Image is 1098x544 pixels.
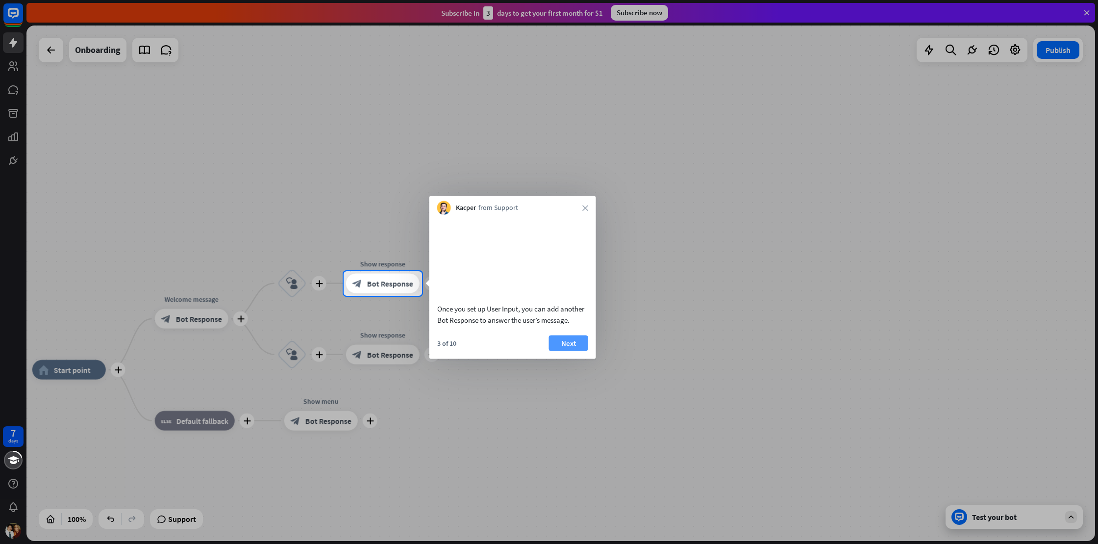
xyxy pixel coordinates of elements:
[437,303,588,325] div: Once you set up User Input, you can add another Bot Response to answer the user’s message.
[352,279,362,288] i: block_bot_response
[437,338,456,347] div: 3 of 10
[367,279,413,288] span: Bot Response
[478,203,518,213] span: from Support
[456,203,476,213] span: Kacper
[549,335,588,351] button: Next
[582,205,588,211] i: close
[8,4,37,33] button: Open LiveChat chat widget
